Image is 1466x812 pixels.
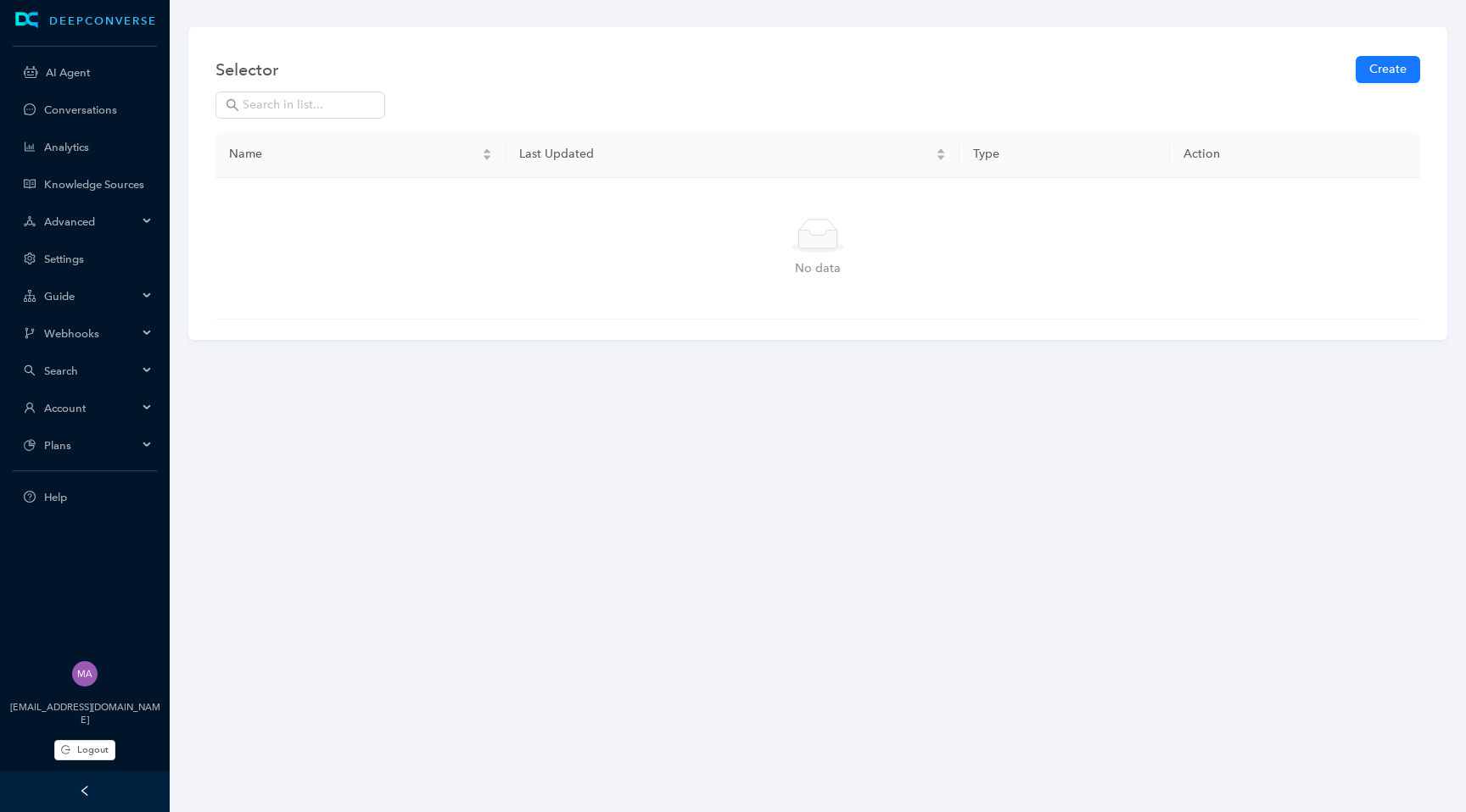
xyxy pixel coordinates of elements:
[243,96,375,114] input: Search in list...
[24,491,36,503] span: question-circle
[44,327,137,340] span: Webhooks
[24,215,36,227] span: deployment-unit
[44,491,153,503] span: Help
[506,131,960,178] th: Last Updated
[72,661,98,687] img: 261dd2395eed1481b052019273ba48bf
[44,178,153,191] a: Knowledge Sources
[24,402,36,414] span: user
[960,131,1170,178] th: Type
[1369,60,1407,79] span: Create
[44,439,137,452] span: Plans
[215,56,278,83] span: Selector
[1170,131,1420,178] th: Action
[54,740,115,760] button: Logout
[44,253,153,265] a: Settings
[519,145,932,164] span: Last Updated
[44,290,137,303] span: Guide
[44,141,153,153] a: Analytics
[44,215,137,228] span: Advanced
[215,131,506,178] th: Name
[61,745,70,754] span: logout
[44,364,137,377] span: Search
[226,98,239,112] span: search
[24,439,36,451] span: pie-chart
[3,12,166,29] a: LogoDEEPCONVERSE
[236,259,1400,278] div: No data
[77,742,109,757] span: Logout
[1356,56,1420,83] button: Create
[24,327,36,339] span: branches
[24,364,36,376] span: search
[46,66,153,79] a: AI Agent
[229,145,478,164] span: Name
[44,402,137,414] span: Account
[44,103,153,116] a: Conversations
